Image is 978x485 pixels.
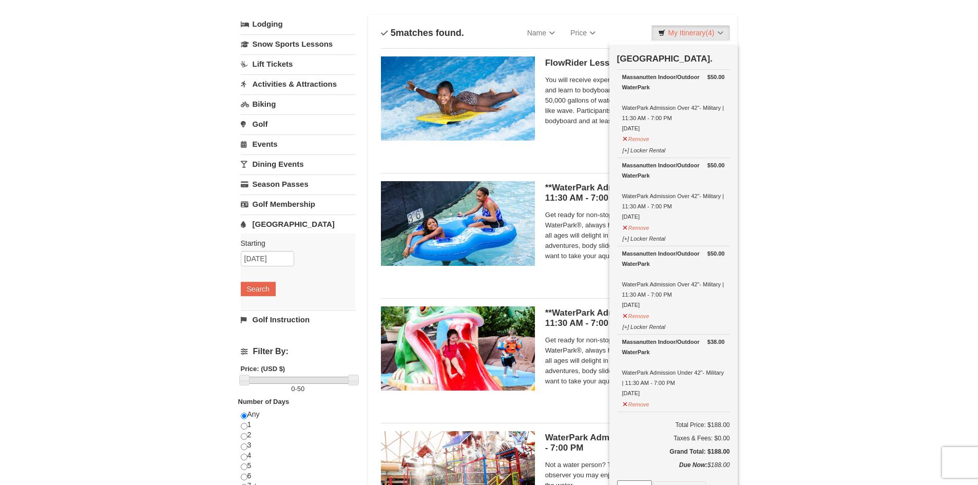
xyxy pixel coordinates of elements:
a: Golf [241,114,355,133]
div: WaterPark Admission Under 42"- Military | 11:30 AM - 7:00 PM [DATE] [622,337,725,398]
div: $188.00 [617,460,730,480]
a: Name [520,23,563,43]
a: Lodging [241,15,355,33]
a: Events [241,134,355,153]
label: Starting [241,238,348,248]
span: 0 [291,385,295,393]
img: 6619917-720-80b70c28.jpg [381,181,535,265]
h5: **WaterPark Admission - Under 42” Tall | 11:30 AM - 7:00 PM [545,308,725,328]
div: Massanutten Indoor/Outdoor WaterPark [622,72,725,92]
a: Price [563,23,603,43]
button: Search [241,282,276,296]
h5: Grand Total: $188.00 [617,447,730,457]
div: Massanutten Indoor/Outdoor WaterPark [622,248,725,269]
h5: **WaterPark Admission - Over 42” Tall | 11:30 AM - 7:00 PM [545,183,725,203]
strong: [GEOGRAPHIC_DATA]. [617,54,713,64]
a: Lift Tickets [241,54,355,73]
strong: Price: (USD $) [241,365,285,373]
button: [+] Locker Rental [622,143,666,156]
strong: $38.00 [707,337,725,347]
div: WaterPark Admission Over 42"- Military | 11:30 AM - 7:00 PM [DATE] [622,72,725,133]
h5: FlowRider Lesson | 9:45 - 11:15 AM [545,58,725,68]
a: Golf Instruction [241,310,355,329]
h4: Filter By: [241,347,355,356]
div: Taxes & Fees: $0.00 [617,433,730,443]
a: Biking [241,94,355,113]
button: Remove [622,308,650,321]
strong: $50.00 [707,72,725,82]
button: [+] Locker Rental [622,231,666,244]
div: WaterPark Admission Over 42"- Military | 11:30 AM - 7:00 PM [DATE] [622,160,725,222]
strong: Number of Days [238,398,290,405]
a: Season Passes [241,174,355,193]
label: - [241,384,355,394]
a: Activities & Attractions [241,74,355,93]
div: Massanutten Indoor/Outdoor WaterPark [622,337,725,357]
h6: Total Price: $188.00 [617,420,730,430]
a: Snow Sports Lessons [241,34,355,53]
div: Massanutten Indoor/Outdoor WaterPark [622,160,725,181]
h5: WaterPark Admission- Observer | 11:30 AM - 7:00 PM [545,433,725,453]
span: (4) [705,29,714,37]
button: Remove [622,131,650,144]
img: 6619917-216-363963c7.jpg [381,56,535,141]
a: [GEOGRAPHIC_DATA] [241,215,355,234]
span: 50 [297,385,304,393]
button: [+] Locker Rental [622,319,666,332]
button: Remove [622,220,650,233]
strong: $50.00 [707,160,725,170]
a: Dining Events [241,154,355,173]
a: My Itinerary(4) [651,25,730,41]
h4: matches found. [381,28,464,38]
div: WaterPark Admission Over 42"- Military | 11:30 AM - 7:00 PM [DATE] [622,248,725,310]
span: Get ready for non-stop thrills at the Massanutten WaterPark®, always heated to 84° Fahrenheit. Ch... [545,335,725,386]
button: Remove [622,397,650,410]
span: 5 [391,28,396,38]
span: Get ready for non-stop thrills at the Massanutten WaterPark®, always heated to 84° Fahrenheit. Ch... [545,210,725,261]
strong: $50.00 [707,248,725,259]
img: 6619917-732-e1c471e4.jpg [381,306,535,391]
span: You will receive expert training from a WaterPark Flow Pro and learn to bodyboard or surf on the ... [545,75,725,126]
a: Golf Membership [241,195,355,214]
strong: Due Now: [679,461,707,469]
